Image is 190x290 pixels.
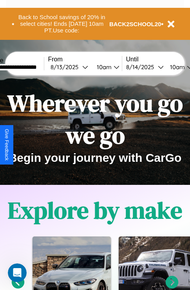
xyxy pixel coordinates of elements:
label: From [48,56,122,63]
button: Back to School savings of 20% in select cities! Ends [DATE] 10am PT.Use code: [14,12,109,36]
div: 8 / 13 / 2025 [51,63,82,71]
b: BACK2SCHOOL20 [109,21,161,27]
div: 10am [93,63,114,71]
div: Give Feedback [4,129,9,161]
button: 8/13/2025 [48,63,90,71]
div: 8 / 14 / 2025 [126,63,158,71]
button: 10am [90,63,122,71]
h1: Explore by make [8,194,182,226]
iframe: Intercom live chat [8,263,27,282]
div: 10am [166,63,187,71]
